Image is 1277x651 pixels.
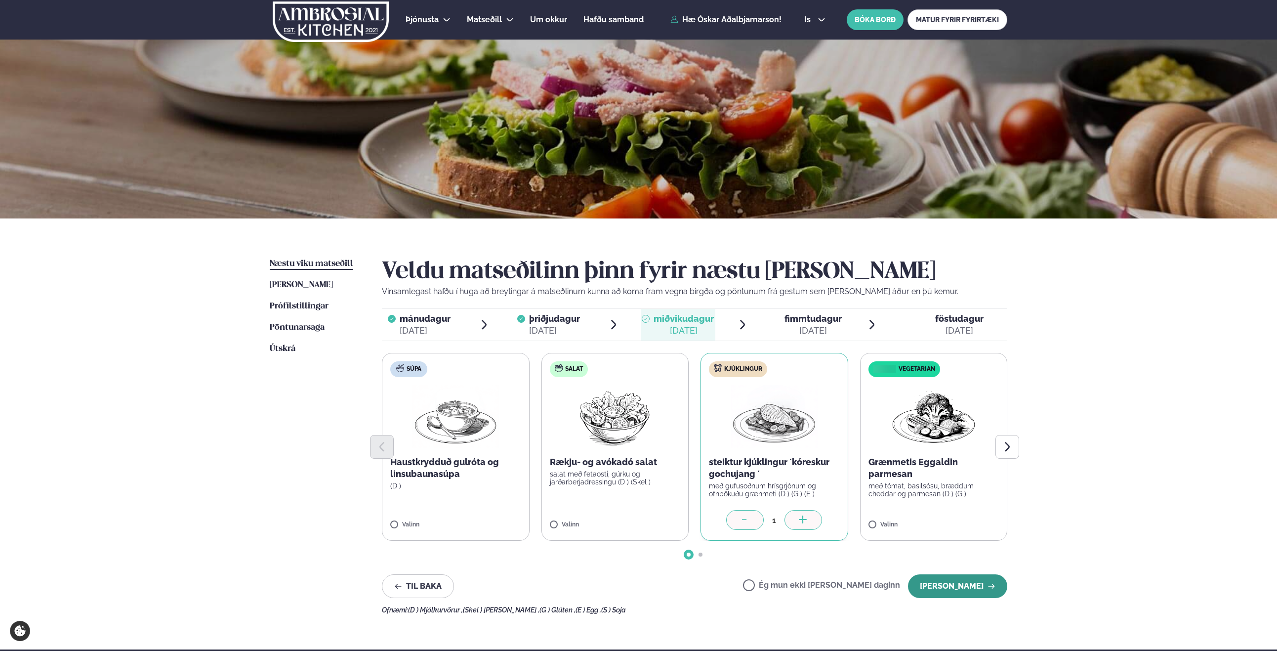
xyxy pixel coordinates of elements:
p: Grænmetis Eggaldin parmesan [868,456,999,480]
img: logo [272,1,390,42]
span: Næstu viku matseðill [270,260,353,268]
span: Salat [565,365,583,373]
a: Prófílstillingar [270,301,329,312]
p: steiktur kjúklingur ´kóreskur gochujang ´ [709,456,840,480]
a: Hafðu samband [583,14,644,26]
a: Pöntunarsaga [270,322,325,334]
img: Soup.png [412,385,499,448]
p: (D ) [390,482,521,490]
span: Go to slide 1 [687,553,691,557]
a: Um okkur [530,14,567,26]
div: 1 [764,515,784,526]
img: soup.svg [396,364,404,372]
span: Súpa [407,365,421,373]
p: Rækju- og avókadó salat [550,456,681,468]
p: með tómat, basilsósu, bræddum cheddar og parmesan (D ) (G ) [868,482,999,498]
span: (S ) Soja [601,606,626,614]
img: Chicken-breast.png [731,385,818,448]
a: Matseðill [467,14,502,26]
a: Þjónusta [406,14,439,26]
span: (E ) Egg , [576,606,601,614]
span: (D ) Mjólkurvörur , [408,606,463,614]
a: Hæ Óskar Aðalbjarnarson! [670,15,782,24]
p: Haustkrydduð gulróta og linsubaunasúpa [390,456,521,480]
span: (G ) Glúten , [539,606,576,614]
a: [PERSON_NAME] [270,279,333,291]
button: Next slide [995,435,1019,459]
span: mánudagur [400,313,451,324]
img: chicken.svg [714,364,722,372]
span: þriðjudagur [529,313,580,324]
a: Cookie settings [10,621,30,641]
a: Útskrá [270,343,295,355]
button: is [796,16,833,24]
button: BÓKA BORÐ [847,9,904,30]
span: Þjónusta [406,15,439,24]
button: Til baka [382,574,454,598]
h2: Veldu matseðilinn þinn fyrir næstu [PERSON_NAME] [382,258,1007,286]
span: fimmtudagur [784,313,842,324]
img: salad.svg [555,364,563,372]
span: miðvikudagur [654,313,714,324]
span: Go to slide 2 [699,553,702,557]
span: Matseðill [467,15,502,24]
div: [DATE] [654,325,714,337]
div: [DATE] [400,325,451,337]
span: Kjúklingur [724,365,762,373]
p: salat með fetaosti, gúrku og jarðarberjadressingu (D ) (Skel ) [550,470,681,486]
button: Previous slide [370,435,394,459]
span: is [804,16,814,24]
div: [DATE] [784,325,842,337]
span: [PERSON_NAME] [270,281,333,289]
a: MATUR FYRIR FYRIRTÆKI [907,9,1007,30]
span: Vegetarian [899,365,935,373]
a: Næstu viku matseðill [270,258,353,270]
img: Vegan.png [890,385,977,448]
img: icon [871,365,898,374]
button: [PERSON_NAME] [908,574,1007,598]
span: (Skel ) [PERSON_NAME] , [463,606,539,614]
span: föstudagur [935,313,984,324]
span: Útskrá [270,345,295,353]
div: [DATE] [935,325,984,337]
span: Hafðu samband [583,15,644,24]
span: Pöntunarsaga [270,323,325,332]
span: Um okkur [530,15,567,24]
div: Ofnæmi: [382,606,1007,614]
p: Vinsamlegast hafðu í huga að breytingar á matseðlinum kunna að koma fram vegna birgða og pöntunum... [382,286,1007,298]
div: [DATE] [529,325,580,337]
p: með gufusoðnum hrísgrjónum og ofnbökuðu grænmeti (D ) (G ) (E ) [709,482,840,498]
img: Salad.png [571,385,659,448]
span: Prófílstillingar [270,302,329,310]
